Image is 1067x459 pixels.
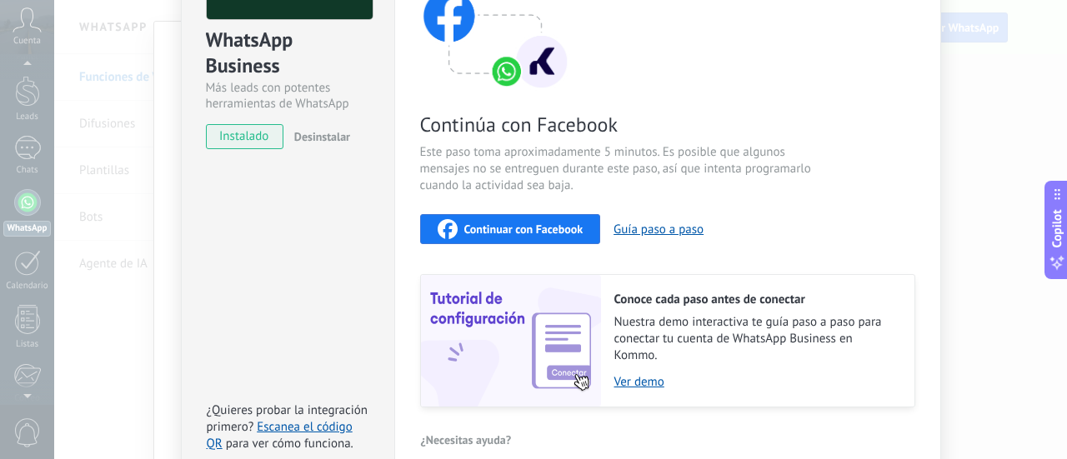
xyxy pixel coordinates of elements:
a: Ver demo [614,374,898,390]
button: Continuar con Facebook [420,214,601,244]
span: Copilot [1049,209,1065,247]
button: Desinstalar [288,124,350,149]
button: Guía paso a paso [614,222,704,237]
span: Nuestra demo interactiva te guía paso a paso para conectar tu cuenta de WhatsApp Business en Kommo. [614,314,898,364]
span: Este paso toma aproximadamente 5 minutos. Es posible que algunos mensajes no se entreguen durante... [420,144,817,194]
span: ¿Quieres probar la integración primero? [207,402,368,435]
a: Escanea el código QR [207,419,353,452]
button: ¿Necesitas ayuda? [420,427,513,452]
span: ¿Necesitas ayuda? [421,434,512,446]
div: Más leads con potentes herramientas de WhatsApp [206,80,370,112]
span: Continuar con Facebook [464,223,584,235]
span: Continúa con Facebook [420,112,817,137]
div: WhatsApp Business [206,27,370,80]
span: Desinstalar [294,129,350,144]
span: instalado [207,124,283,149]
span: para ver cómo funciona. [226,436,353,452]
h2: Conoce cada paso antes de conectar [614,292,898,307]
